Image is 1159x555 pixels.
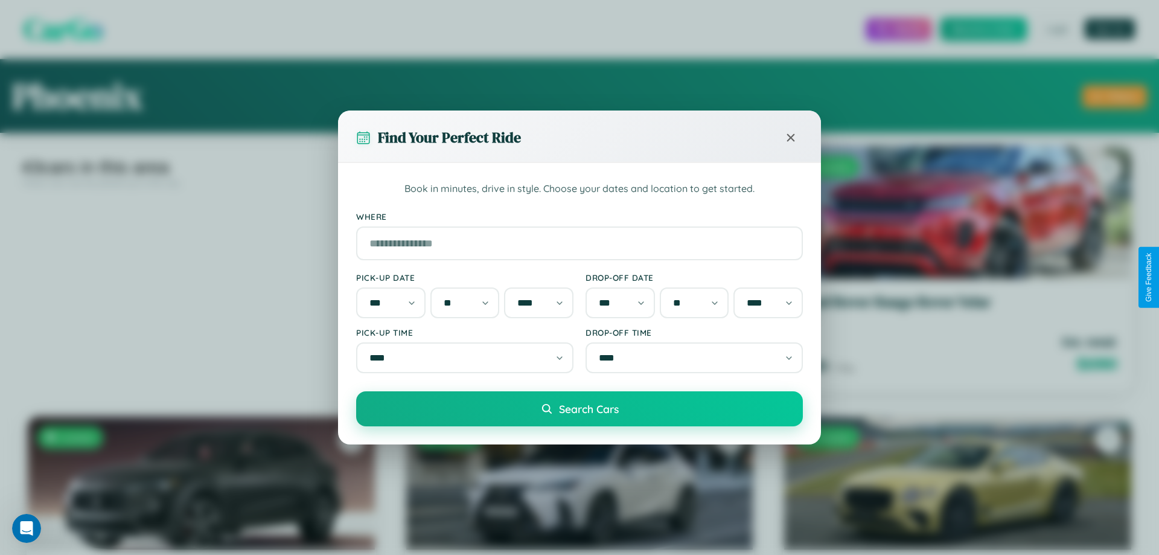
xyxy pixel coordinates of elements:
[356,181,803,197] p: Book in minutes, drive in style. Choose your dates and location to get started.
[356,272,573,283] label: Pick-up Date
[586,272,803,283] label: Drop-off Date
[378,127,521,147] h3: Find Your Perfect Ride
[356,391,803,426] button: Search Cars
[559,402,619,415] span: Search Cars
[356,211,803,222] label: Where
[356,327,573,338] label: Pick-up Time
[586,327,803,338] label: Drop-off Time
